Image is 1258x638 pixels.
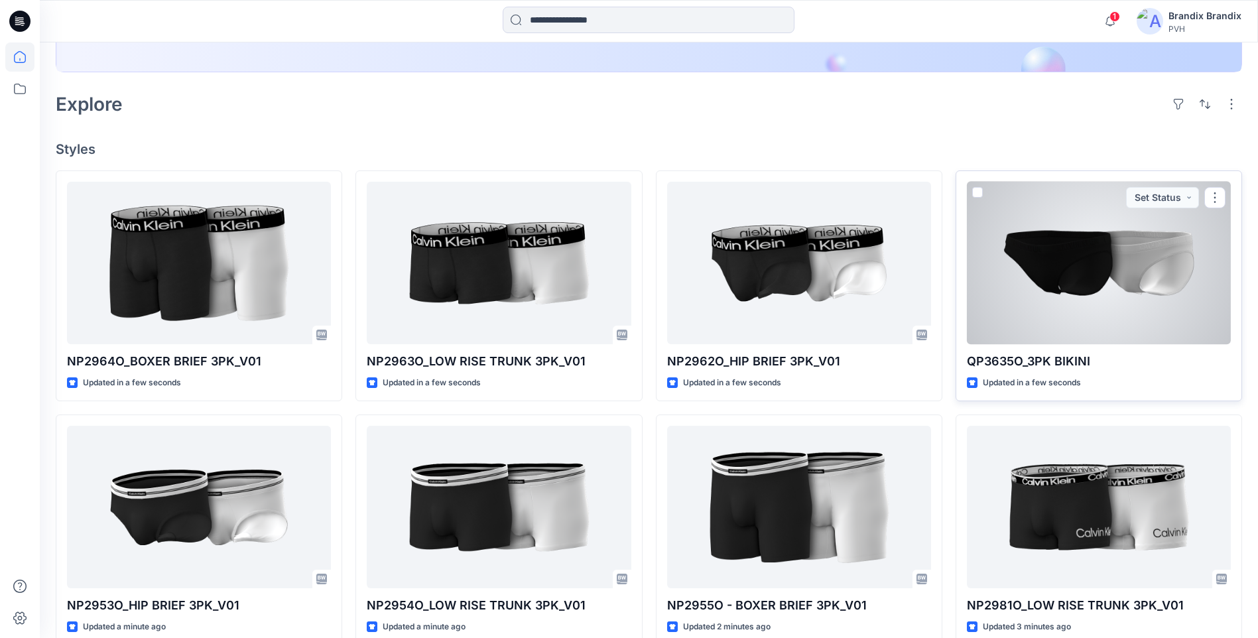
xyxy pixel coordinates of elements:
[667,352,931,371] p: NP2962O_HIP BRIEF 3PK_V01
[683,620,771,634] p: Updated 2 minutes ago
[967,596,1231,615] p: NP2981O_LOW RISE TRUNK 3PK_V01
[56,94,123,115] h2: Explore
[367,352,631,371] p: NP2963O_LOW RISE TRUNK 3PK_V01
[367,426,631,588] a: NP2954O_LOW RISE TRUNK 3PK_V01
[983,376,1081,390] p: Updated in a few seconds
[1168,24,1241,34] div: PVH
[67,182,331,344] a: NP2964O_BOXER BRIEF 3PK_V01
[683,376,781,390] p: Updated in a few seconds
[56,141,1242,157] h4: Styles
[667,182,931,344] a: NP2962O_HIP BRIEF 3PK_V01
[67,426,331,588] a: NP2953O_HIP BRIEF 3PK_V01
[383,620,466,634] p: Updated a minute ago
[967,426,1231,588] a: NP2981O_LOW RISE TRUNK 3PK_V01
[367,182,631,344] a: NP2963O_LOW RISE TRUNK 3PK_V01
[983,620,1071,634] p: Updated 3 minutes ago
[383,376,481,390] p: Updated in a few seconds
[967,352,1231,371] p: QP3635O_3PK BIKINI
[1109,11,1120,22] span: 1
[83,620,166,634] p: Updated a minute ago
[667,596,931,615] p: NP2955O - BOXER BRIEF 3PK_V01
[1137,8,1163,34] img: avatar
[367,596,631,615] p: NP2954O_LOW RISE TRUNK 3PK_V01
[83,376,181,390] p: Updated in a few seconds
[1168,8,1241,24] div: Brandix Brandix
[67,352,331,371] p: NP2964O_BOXER BRIEF 3PK_V01
[667,426,931,588] a: NP2955O - BOXER BRIEF 3PK_V01
[67,596,331,615] p: NP2953O_HIP BRIEF 3PK_V01
[967,182,1231,344] a: QP3635O_3PK BIKINI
